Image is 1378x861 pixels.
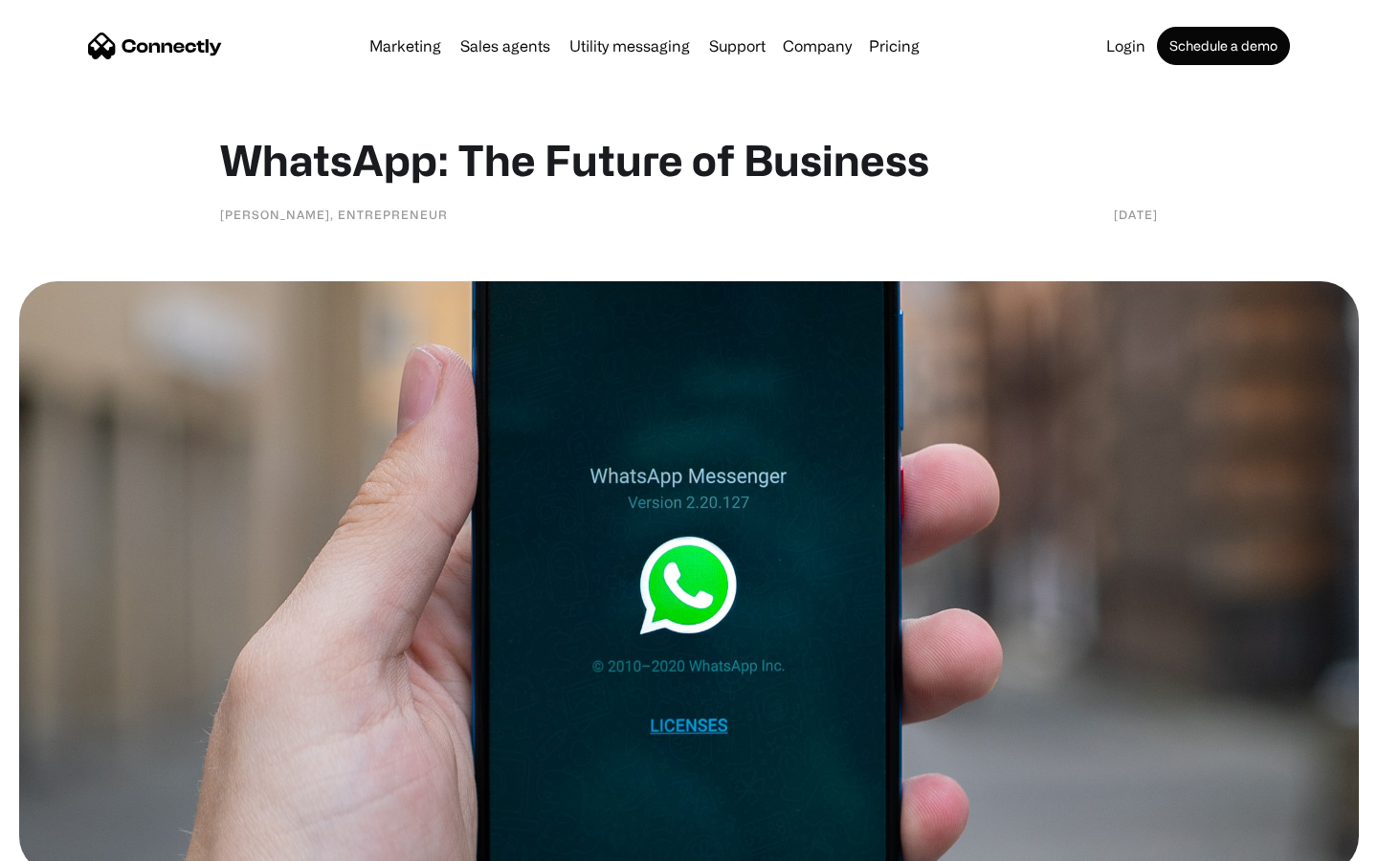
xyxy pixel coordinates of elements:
a: Support [701,38,773,54]
div: [DATE] [1114,205,1158,224]
h1: WhatsApp: The Future of Business [220,134,1158,186]
aside: Language selected: English [19,828,115,854]
div: [PERSON_NAME], Entrepreneur [220,205,448,224]
a: Marketing [362,38,449,54]
a: Pricing [861,38,927,54]
a: Schedule a demo [1157,27,1290,65]
div: Company [783,33,852,59]
a: Login [1099,38,1153,54]
ul: Language list [38,828,115,854]
a: Utility messaging [562,38,698,54]
a: Sales agents [453,38,558,54]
